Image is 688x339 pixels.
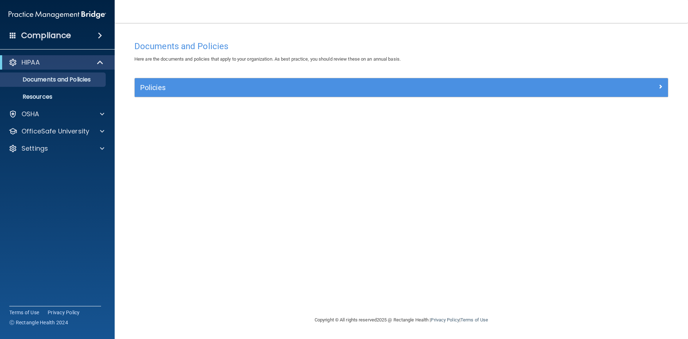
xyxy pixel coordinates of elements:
[460,317,488,322] a: Terms of Use
[9,144,104,153] a: Settings
[21,127,89,136] p: OfficeSafe University
[140,84,529,91] h5: Policies
[134,56,401,62] span: Here are the documents and policies that apply to your organization. As best practice, you should...
[9,58,104,67] a: HIPAA
[9,8,106,22] img: PMB logo
[140,82,663,93] a: Policies
[9,110,104,118] a: OSHA
[21,110,39,118] p: OSHA
[134,42,668,51] h4: Documents and Policies
[21,58,40,67] p: HIPAA
[5,93,102,100] p: Resources
[9,309,39,316] a: Terms of Use
[21,144,48,153] p: Settings
[5,76,102,83] p: Documents and Policies
[21,30,71,41] h4: Compliance
[271,309,532,331] div: Copyright © All rights reserved 2025 @ Rectangle Health | |
[431,317,459,322] a: Privacy Policy
[48,309,80,316] a: Privacy Policy
[9,127,104,136] a: OfficeSafe University
[9,319,68,326] span: Ⓒ Rectangle Health 2024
